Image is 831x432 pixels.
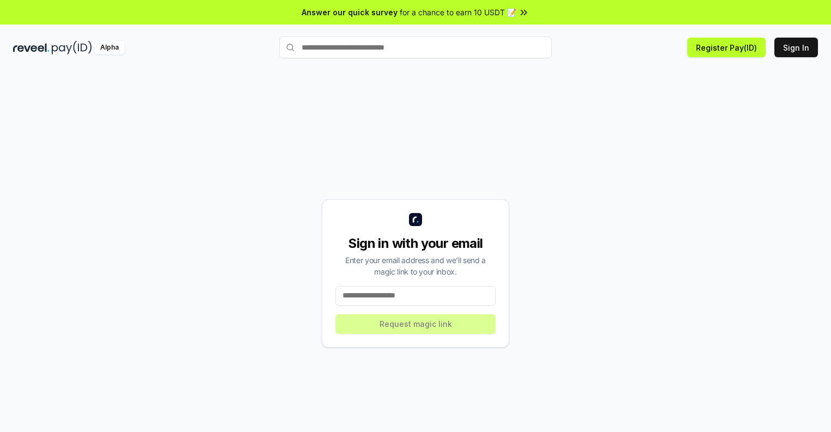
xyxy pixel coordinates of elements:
button: Sign In [774,38,818,57]
span: for a chance to earn 10 USDT 📝 [400,7,516,18]
div: Enter your email address and we’ll send a magic link to your inbox. [335,254,496,277]
img: pay_id [52,41,92,54]
div: Alpha [94,41,125,54]
span: Answer our quick survey [302,7,398,18]
button: Register Pay(ID) [687,38,766,57]
div: Sign in with your email [335,235,496,252]
img: logo_small [409,213,422,226]
img: reveel_dark [13,41,50,54]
